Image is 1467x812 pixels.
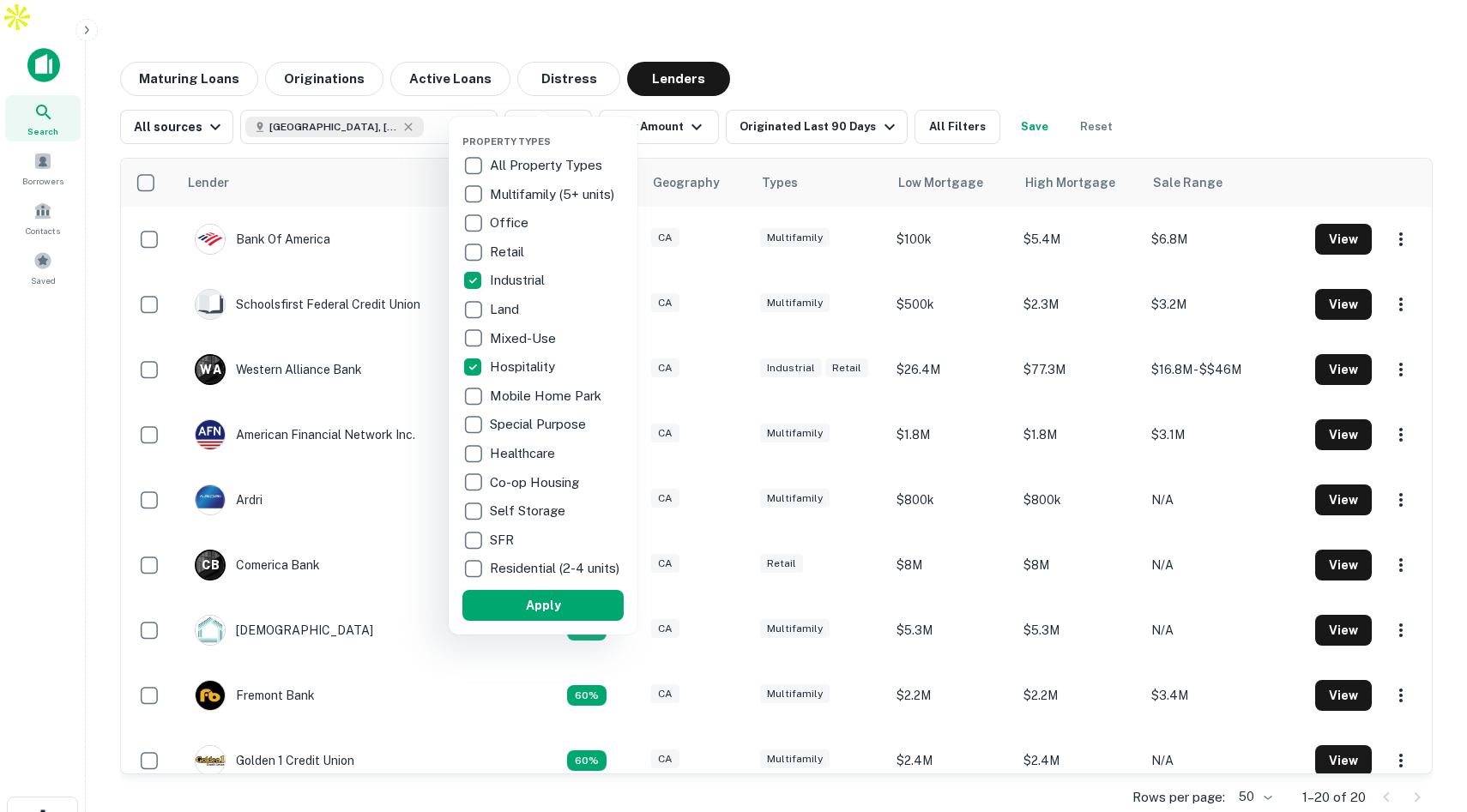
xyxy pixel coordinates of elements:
[490,443,558,464] p: Healthcare
[490,386,605,406] p: Mobile Home Park
[490,501,569,521] p: Self Storage
[490,558,623,579] p: Residential (2-4 units)
[490,357,558,377] p: Hospitality
[490,184,618,205] p: Multifamily (5+ units)
[490,242,528,262] p: Retail
[490,328,559,349] p: Mixed-Use
[490,472,583,493] p: Co-op Housing
[490,530,517,550] p: SFR
[490,270,548,291] p: Industrial
[490,299,522,320] p: Land
[490,213,532,233] p: Office
[462,136,551,147] span: Property Types
[462,590,624,621] button: Apply
[1381,675,1467,757] iframe: Chat Widget
[490,155,606,176] p: All Property Types
[490,414,589,435] p: Special Purpose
